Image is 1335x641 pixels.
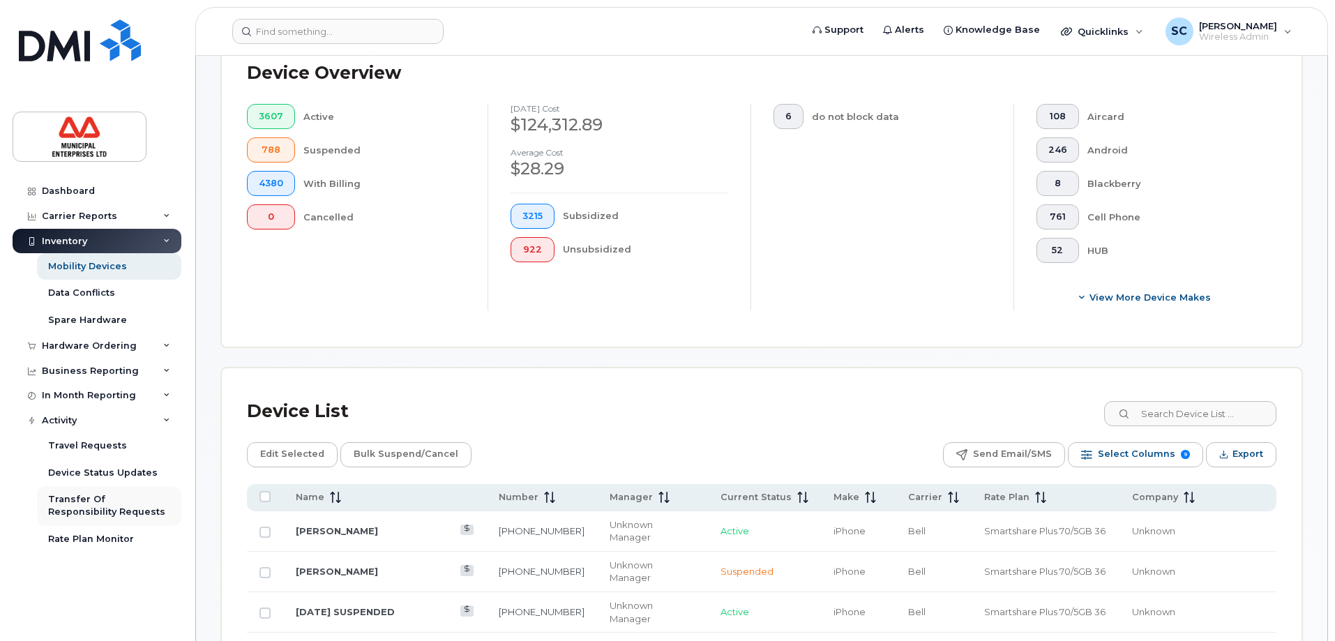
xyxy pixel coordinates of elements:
span: Unknown [1132,566,1175,577]
div: do not block data [812,104,992,129]
button: 246 [1036,137,1079,163]
button: 52 [1036,238,1079,263]
span: Bell [908,525,926,536]
a: [PHONE_NUMBER] [499,566,584,577]
a: Alerts [873,16,934,44]
button: 3215 [511,204,555,229]
div: Saket Chandan [1156,17,1302,45]
input: Find something... [232,19,444,44]
span: 8 [1048,178,1067,189]
span: Support [824,23,863,37]
div: Quicklinks [1051,17,1153,45]
span: Manager [610,491,653,504]
span: Carrier [908,491,942,504]
span: Active [721,525,749,536]
div: $28.29 [511,157,728,181]
span: Number [499,491,538,504]
a: Support [803,16,873,44]
span: 246 [1048,144,1067,156]
a: [PHONE_NUMBER] [499,525,584,536]
span: 108 [1048,111,1067,122]
div: $124,312.89 [511,113,728,137]
a: View Last Bill [460,565,474,575]
span: 922 [522,244,543,255]
span: 52 [1048,245,1067,256]
div: Unsubsidized [563,237,729,262]
button: Edit Selected [247,442,338,467]
button: 8 [1036,171,1079,196]
span: Select Columns [1098,444,1175,465]
div: Aircard [1087,104,1255,129]
a: [PERSON_NAME] [296,566,378,577]
span: 6 [785,111,792,122]
span: iPhone [834,525,866,536]
a: [PHONE_NUMBER] [499,606,584,617]
span: Unknown [1132,606,1175,617]
span: Bell [908,606,926,617]
button: Bulk Suspend/Cancel [340,442,472,467]
span: 9 [1181,450,1190,459]
div: Unknown Manager [610,599,695,625]
span: [PERSON_NAME] [1199,20,1277,31]
h4: [DATE] cost [511,104,728,113]
button: 922 [511,237,555,262]
span: 3607 [259,111,283,122]
a: [PERSON_NAME] [296,525,378,536]
button: 4380 [247,171,295,196]
div: Android [1087,137,1255,163]
button: 761 [1036,204,1079,229]
span: Make [834,491,859,504]
span: 0 [259,211,283,223]
span: 4380 [259,178,283,189]
div: Cancelled [303,204,466,229]
span: Quicklinks [1078,26,1129,37]
span: Knowledge Base [956,23,1040,37]
span: Export [1232,444,1263,465]
a: [DATE] SUSPENDED [296,606,395,617]
span: View More Device Makes [1089,291,1211,304]
span: Active [721,606,749,617]
span: Edit Selected [260,444,324,465]
button: View More Device Makes [1036,285,1254,310]
span: Smartshare Plus 70/5GB 36 [984,525,1106,536]
button: Send Email/SMS [943,442,1065,467]
button: Export [1206,442,1276,467]
div: Blackberry [1087,171,1255,196]
a: View Last Bill [460,525,474,535]
button: 108 [1036,104,1079,129]
span: Rate Plan [984,491,1029,504]
div: Device Overview [247,55,401,91]
div: Unknown Manager [610,518,695,544]
span: 788 [259,144,283,156]
span: 761 [1048,211,1067,223]
span: Name [296,491,324,504]
div: Subsidized [563,204,729,229]
span: Wireless Admin [1199,31,1277,43]
div: Cell Phone [1087,204,1255,229]
div: HUB [1087,238,1255,263]
div: Unknown Manager [610,559,695,585]
span: iPhone [834,566,866,577]
span: Smartshare Plus 70/5GB 36 [984,566,1106,577]
input: Search Device List ... [1104,401,1276,426]
span: Suspended [721,566,774,577]
a: Knowledge Base [934,16,1050,44]
span: Smartshare Plus 70/5GB 36 [984,606,1106,617]
span: 3215 [522,211,543,222]
span: iPhone [834,606,866,617]
button: 788 [247,137,295,163]
span: Unknown [1132,525,1175,536]
h4: Average cost [511,148,728,157]
span: Alerts [895,23,924,37]
span: Bell [908,566,926,577]
div: Device List [247,393,349,430]
span: Current Status [721,491,792,504]
span: Send Email/SMS [973,444,1052,465]
a: View Last Bill [460,605,474,616]
span: SC [1171,23,1187,40]
span: Bulk Suspend/Cancel [354,444,458,465]
button: 3607 [247,104,295,129]
button: Select Columns 9 [1068,442,1203,467]
button: 0 [247,204,295,229]
button: 6 [774,104,804,129]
